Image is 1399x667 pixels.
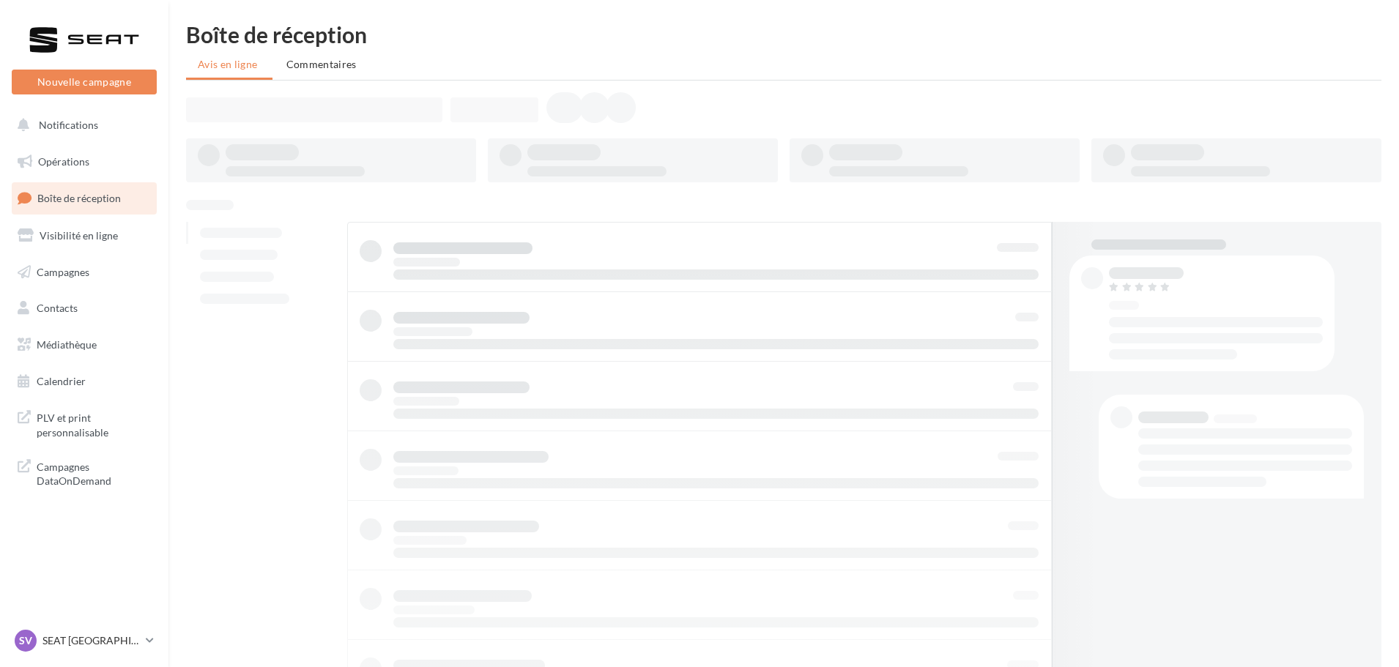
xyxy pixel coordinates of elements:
[37,375,86,387] span: Calendrier
[37,265,89,277] span: Campagnes
[38,155,89,168] span: Opérations
[39,119,98,131] span: Notifications
[9,451,160,494] a: Campagnes DataOnDemand
[37,338,97,351] span: Médiathèque
[9,257,160,288] a: Campagnes
[9,182,160,214] a: Boîte de réception
[9,329,160,360] a: Médiathèque
[12,627,157,655] a: SV SEAT [GEOGRAPHIC_DATA]
[37,192,121,204] span: Boîte de réception
[40,229,118,242] span: Visibilité en ligne
[37,457,151,488] span: Campagnes DataOnDemand
[42,633,140,648] p: SEAT [GEOGRAPHIC_DATA]
[9,402,160,445] a: PLV et print personnalisable
[9,146,160,177] a: Opérations
[9,293,160,324] a: Contacts
[286,58,357,70] span: Commentaires
[19,633,32,648] span: SV
[12,70,157,94] button: Nouvelle campagne
[186,23,1381,45] div: Boîte de réception
[9,220,160,251] a: Visibilité en ligne
[9,366,160,397] a: Calendrier
[9,110,154,141] button: Notifications
[37,302,78,314] span: Contacts
[37,408,151,439] span: PLV et print personnalisable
